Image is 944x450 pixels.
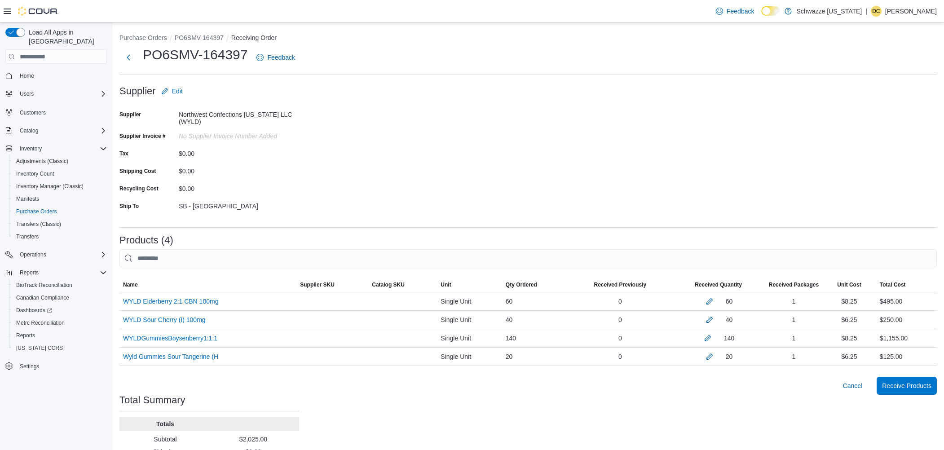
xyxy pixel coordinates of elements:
[9,155,110,168] button: Adjustments (Classic)
[885,6,937,17] p: [PERSON_NAME]
[175,34,224,41] button: PO6SMV-164397
[267,53,295,62] span: Feedback
[437,292,502,310] div: Single Unit
[13,343,107,353] span: Washington CCRS
[16,88,107,99] span: Users
[9,193,110,205] button: Manifests
[119,395,185,406] h3: Total Summary
[13,206,61,217] a: Purchase Orders
[2,124,110,137] button: Catalog
[16,208,57,215] span: Purchase Orders
[253,49,298,66] a: Feedback
[20,90,34,97] span: Users
[712,2,758,20] a: Feedback
[837,281,861,288] span: Unit Cost
[16,183,84,190] span: Inventory Manager (Classic)
[119,278,296,292] button: Name
[16,221,61,228] span: Transfers (Classic)
[13,318,68,328] a: Metrc Reconciliation
[179,107,299,125] div: Northwest Confections [US_STATE] LLC (WYLD)
[9,205,110,218] button: Purchase Orders
[13,343,66,353] a: [US_STATE] CCRS
[2,360,110,373] button: Settings
[20,269,39,276] span: Reports
[20,127,38,134] span: Catalog
[119,249,937,267] input: This is a search bar. After typing your query, hit enter to filter the results lower in the page.
[506,281,537,288] span: Qty Ordered
[594,281,646,288] span: Received Previously
[123,281,138,288] span: Name
[13,194,107,204] span: Manifests
[765,311,822,329] div: 1
[13,156,72,167] a: Adjustments (Classic)
[143,46,247,64] h1: PO6SMV-164397
[695,281,742,288] span: Received Quantity
[20,363,39,370] span: Settings
[437,329,502,347] div: Single Unit
[16,125,107,136] span: Catalog
[16,282,72,289] span: BioTrack Reconciliation
[726,351,733,362] div: 20
[726,296,733,307] div: 60
[2,88,110,100] button: Users
[13,330,39,341] a: Reports
[119,168,156,175] label: Shipping Cost
[9,168,110,180] button: Inventory Count
[16,307,52,314] span: Dashboards
[231,34,277,41] button: Receiving Order
[13,305,56,316] a: Dashboards
[9,317,110,329] button: Metrc Reconciliation
[16,294,69,301] span: Canadian Compliance
[16,106,107,118] span: Customers
[13,305,107,316] span: Dashboards
[882,381,931,390] span: Receive Products
[726,314,733,325] div: 40
[16,249,107,260] span: Operations
[16,267,42,278] button: Reports
[880,296,903,307] div: $495.00
[502,292,569,310] div: 60
[843,381,863,390] span: Cancel
[2,69,110,82] button: Home
[211,435,296,444] p: $2,025.00
[16,143,45,154] button: Inventory
[123,296,218,307] a: WYLD Elderberry 2:1 CBN 100mg
[372,281,405,288] span: Catalog SKU
[9,342,110,354] button: [US_STATE] CCRS
[20,145,42,152] span: Inventory
[2,106,110,119] button: Customers
[9,279,110,291] button: BioTrack Reconciliation
[20,109,46,116] span: Customers
[822,311,876,329] div: $6.25
[765,292,822,310] div: 1
[724,333,734,344] div: 140
[119,185,159,192] label: Recycling Cost
[437,311,502,329] div: Single Unit
[158,82,186,100] button: Edit
[119,235,173,246] h3: Products (4)
[13,219,107,229] span: Transfers (Classic)
[13,292,107,303] span: Canadian Compliance
[822,329,876,347] div: $8.25
[822,292,876,310] div: $8.25
[9,329,110,342] button: Reports
[880,333,908,344] div: $1,155.00
[13,156,107,167] span: Adjustments (Classic)
[16,170,54,177] span: Inventory Count
[368,278,437,292] button: Catalog SKU
[9,230,110,243] button: Transfers
[9,218,110,230] button: Transfers (Classic)
[13,280,76,291] a: BioTrack Reconciliation
[437,348,502,366] div: Single Unit
[765,329,822,347] div: 1
[9,291,110,304] button: Canadian Compliance
[123,419,207,428] p: Totals
[502,329,569,347] div: 140
[569,292,671,310] div: 0
[16,319,65,326] span: Metrc Reconciliation
[119,111,141,118] label: Supplier
[16,143,107,154] span: Inventory
[13,231,107,242] span: Transfers
[9,180,110,193] button: Inventory Manager (Classic)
